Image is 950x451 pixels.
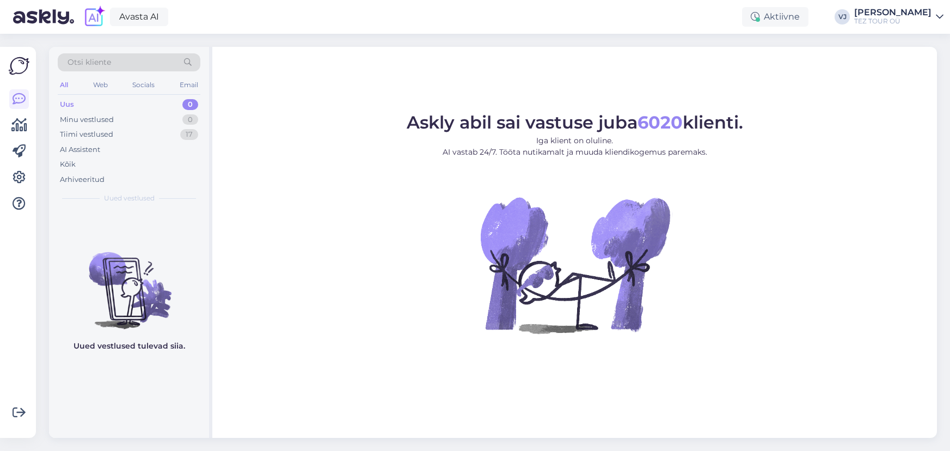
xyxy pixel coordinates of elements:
[854,8,931,17] div: [PERSON_NAME]
[638,112,683,133] b: 6020
[182,99,198,110] div: 0
[130,78,157,92] div: Socials
[60,99,74,110] div: Uus
[60,114,114,125] div: Minu vestlused
[182,114,198,125] div: 0
[83,5,106,28] img: explore-ai
[68,57,111,68] span: Otsi kliente
[854,17,931,26] div: TEZ TOUR OÜ
[477,167,673,363] img: No Chat active
[60,144,100,155] div: AI Assistent
[60,174,105,185] div: Arhiveeritud
[60,129,113,140] div: Tiimi vestlused
[49,233,209,331] img: No chats
[60,159,76,170] div: Kõik
[91,78,110,92] div: Web
[835,9,850,25] div: VJ
[854,8,943,26] a: [PERSON_NAME]TEZ TOUR OÜ
[58,78,70,92] div: All
[407,135,743,158] p: Iga klient on oluline. AI vastab 24/7. Tööta nutikamalt ja muuda kliendikogemus paremaks.
[407,112,743,133] span: Askly abil sai vastuse juba klienti.
[110,8,168,26] a: Avasta AI
[180,129,198,140] div: 17
[104,193,155,203] span: Uued vestlused
[177,78,200,92] div: Email
[742,7,808,27] div: Aktiivne
[9,56,29,76] img: Askly Logo
[73,340,185,352] p: Uued vestlused tulevad siia.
